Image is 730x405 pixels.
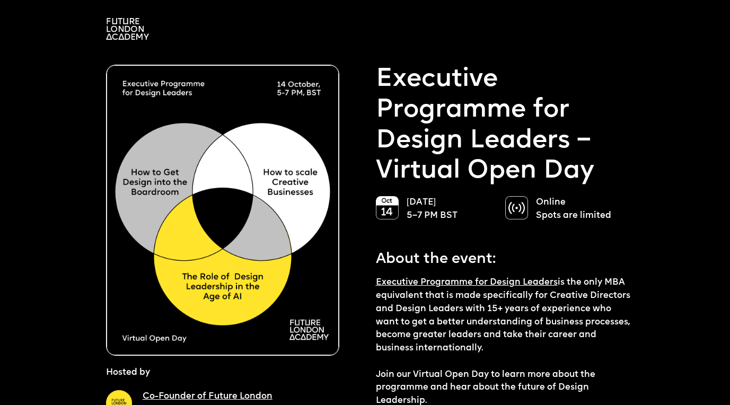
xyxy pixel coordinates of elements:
a: Executive Programme for Design Leaders [376,278,558,287]
p: [DATE] 5–7 PM BST [407,196,495,223]
p: Online Spots are limited [536,196,624,223]
img: A logo saying in 3 lines: Future London Academy [106,18,149,40]
p: About the event: [376,243,635,270]
p: Hosted by [106,366,150,380]
p: Executive Programme for Design Leaders – Virtual Open Day [376,65,635,187]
